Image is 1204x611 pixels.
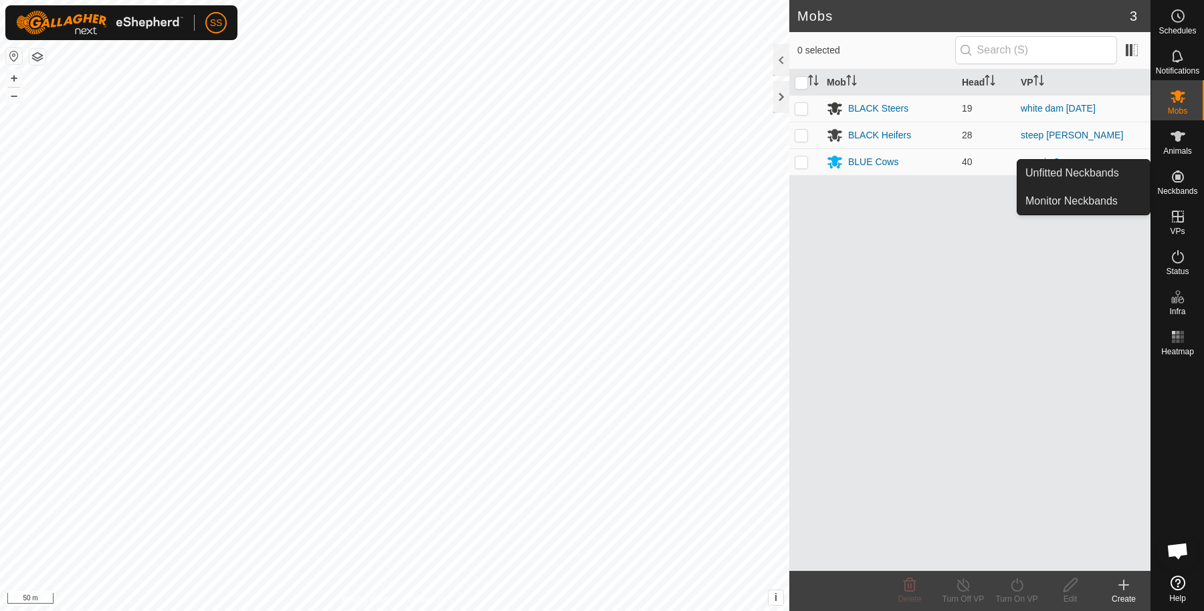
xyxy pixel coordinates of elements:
[797,8,1130,24] h2: Mobs
[1166,267,1189,275] span: Status
[16,11,183,35] img: Gallagher Logo
[342,594,392,606] a: Privacy Policy
[1015,70,1150,96] th: VP
[1161,348,1194,356] span: Heatmap
[1021,103,1096,114] a: white dam [DATE]
[1157,187,1197,195] span: Neckbands
[1043,593,1097,605] div: Edit
[1169,594,1186,602] span: Help
[769,590,783,605] button: i
[6,70,22,86] button: +
[1021,156,1060,167] a: magpie 2
[6,48,22,64] button: Reset Map
[1021,130,1123,140] a: steep [PERSON_NAME]
[936,593,990,605] div: Turn Off VP
[955,36,1117,64] input: Search (S)
[808,77,819,88] p-sorticon: Activate to sort
[210,16,223,30] span: SS
[1017,160,1150,187] a: Unfitted Neckbands
[1168,107,1187,115] span: Mobs
[1156,67,1199,75] span: Notifications
[962,103,973,114] span: 19
[848,102,908,116] div: BLACK Steers
[6,88,22,104] button: –
[1025,165,1119,181] span: Unfitted Neckbands
[1170,227,1185,235] span: VPs
[962,130,973,140] span: 28
[1169,308,1185,316] span: Infra
[1130,6,1137,26] span: 3
[1017,188,1150,215] a: Monitor Neckbands
[1025,193,1118,209] span: Monitor Neckbands
[848,128,911,142] div: BLACK Heifers
[1151,570,1204,608] a: Help
[985,77,995,88] p-sorticon: Activate to sort
[797,43,955,57] span: 0 selected
[408,594,447,606] a: Contact Us
[1158,531,1198,571] div: Open chat
[1033,77,1044,88] p-sorticon: Activate to sort
[775,592,777,603] span: i
[1097,593,1150,605] div: Create
[29,49,45,65] button: Map Layers
[990,593,1043,605] div: Turn On VP
[1163,147,1192,155] span: Animals
[848,155,898,169] div: BLUE Cows
[898,594,922,604] span: Delete
[962,156,973,167] span: 40
[957,70,1015,96] th: Head
[846,77,857,88] p-sorticon: Activate to sort
[1159,27,1196,35] span: Schedules
[821,70,957,96] th: Mob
